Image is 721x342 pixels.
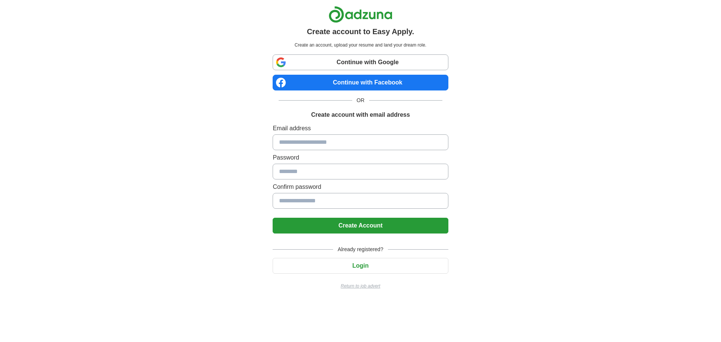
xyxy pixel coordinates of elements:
button: Login [273,258,448,274]
label: Password [273,153,448,162]
h1: Create account with email address [311,110,410,119]
button: Create Account [273,218,448,234]
h1: Create account to Easy Apply. [307,26,414,37]
label: Confirm password [273,182,448,191]
p: Create an account, upload your resume and land your dream role. [274,42,446,48]
span: Already registered? [333,246,388,253]
span: OR [352,96,369,104]
a: Return to job advert [273,283,448,289]
label: Email address [273,124,448,133]
img: Adzuna logo [329,6,392,23]
a: Continue with Facebook [273,75,448,90]
a: Continue with Google [273,54,448,70]
a: Login [273,262,448,269]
